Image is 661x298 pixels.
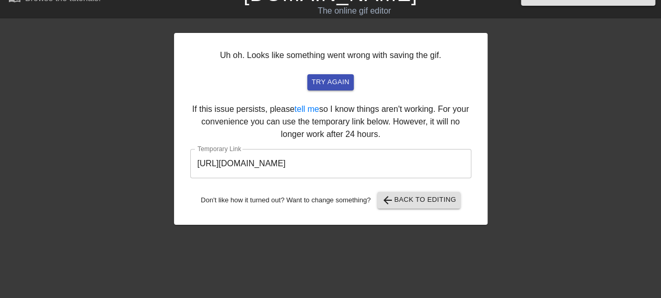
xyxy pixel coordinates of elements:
div: The online gif editor [226,5,483,17]
span: arrow_back [381,194,394,207]
a: tell me [294,105,319,113]
span: Back to Editing [381,194,456,207]
button: Back to Editing [377,192,460,209]
div: Don't like how it turned out? Want to change something? [190,192,471,209]
input: bare [190,149,471,178]
div: Uh oh. Looks like something went wrong with saving the gif. If this issue persists, please so I k... [174,33,488,225]
span: try again [311,76,349,88]
button: try again [307,74,353,90]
